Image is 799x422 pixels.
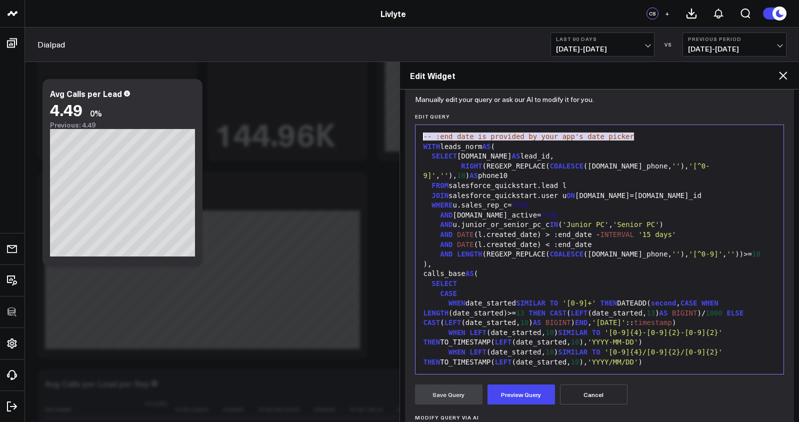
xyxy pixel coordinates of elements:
[222,395,258,418] th: Change
[420,249,779,259] div: (REGEXP_REPLACE( ([DOMAIN_NAME]_phone, ), , ))>=
[457,230,474,238] span: DATE
[688,36,781,42] b: Previous Period
[634,318,672,326] span: timestamp
[37,39,65,50] a: Dialpad
[549,309,566,317] span: CAST
[592,318,625,326] span: '[DATE]'
[549,220,558,228] span: IN
[752,250,760,258] span: 10
[431,279,457,287] span: SELECT
[646,7,658,19] div: CS
[516,299,545,307] span: SIMILAR
[420,259,779,269] div: ),
[682,32,786,56] button: Previous Period[DATE]-[DATE]
[482,142,491,150] span: AS
[420,181,779,191] div: salesforce_quickstart.lead l
[638,230,676,238] span: '15 days'
[420,298,779,328] div: date_started DATEADD( , (date_started)>= ( (date_started, ) )/ ( (date_started, ) ) , :: )
[689,250,722,258] span: '[^0-9]'
[575,318,587,326] span: END
[549,250,583,258] span: COALESCE
[726,250,735,258] span: ''
[415,113,784,119] label: Edit Query
[528,309,545,317] span: THEN
[587,358,638,366] span: 'YYYY/MM/DD'
[592,328,600,336] span: TO
[415,95,594,103] p: Manually edit your query or ask our AI to modify it for you.
[423,338,440,346] span: THEN
[461,162,482,170] span: RIGHT
[440,250,452,258] span: AND
[440,289,457,297] span: CASE
[420,220,779,230] div: u.junior_or_senior_pc_c ( , )
[465,269,474,277] span: AS
[726,309,743,317] span: ELSE
[665,10,669,17] span: +
[516,309,524,317] span: 13
[420,161,779,181] div: (REGEXP_REPLACE( ([DOMAIN_NAME]_phone, ), , ), ) phone10
[423,132,634,140] span: -- :end_date is provided by your app's date picker
[440,211,452,219] span: AND
[512,201,529,209] span: TRUE
[420,240,779,250] div: (l.created_date) < :end_date
[397,395,432,418] th: Change
[566,191,575,199] span: ON
[600,299,617,307] span: THEN
[558,348,587,356] span: SIMILAR
[420,230,779,240] div: (l.created_date) > :end_date -
[440,230,452,238] span: AND
[562,299,596,307] span: '[0-9]+'
[420,328,779,347] div: (date_started, ) TO_TIMESTAMP( (date_started, ), )
[533,318,541,326] span: AS
[469,367,486,375] span: NULL
[423,309,449,317] span: LENGTH
[448,299,465,307] span: WHEN
[448,348,465,356] span: WHEN
[556,45,649,53] span: [DATE] - [DATE]
[174,395,222,418] th: Total Leads
[448,367,465,375] span: ELSE
[440,240,452,248] span: AND
[672,162,680,170] span: ''
[431,181,448,189] span: FROM
[415,414,784,420] label: Modify Query via AI
[440,171,448,179] span: ''
[469,348,486,356] span: LEFT
[349,395,397,418] th: Total Calls
[420,200,779,210] div: u.sales_rep_c=
[651,299,676,307] span: second
[420,142,779,152] div: leads_norm (
[45,395,145,418] th: Rep Name
[672,309,697,317] span: BIGINT
[549,162,583,170] span: COALESCE
[45,202,360,210] div: Previous: 51.25K
[431,201,452,209] span: WHERE
[571,338,579,346] span: 10
[420,191,779,201] div: salesforce_quickstart.user u [DOMAIN_NAME]=[DOMAIN_NAME]_id
[545,348,554,356] span: 10
[50,121,195,129] div: Previous: 4.49
[457,250,482,258] span: LENGTH
[45,378,149,389] div: Avg Calls per Lead per Rep
[562,220,609,228] span: 'Junior PC'
[440,220,452,228] span: AND
[592,348,600,356] span: TO
[545,328,554,336] span: 10
[680,299,697,307] span: CASE
[423,318,440,326] span: CAST
[560,384,627,404] button: Cancel
[215,118,335,149] div: 144.96K
[688,45,781,53] span: [DATE] - [DATE]
[314,395,349,418] th: Change
[145,395,174,418] th: Pc Level
[545,318,571,326] span: BIGINT
[420,210,779,220] div: [DOMAIN_NAME]_active=
[556,36,649,42] b: Last 90 Days
[558,328,587,336] span: SIMILAR
[571,309,588,317] span: LEFT
[448,328,465,336] span: WHEN
[600,230,634,238] span: INTERVAL
[469,171,478,179] span: AS
[50,88,122,99] div: Avg Calls per Lead
[512,152,520,160] span: AS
